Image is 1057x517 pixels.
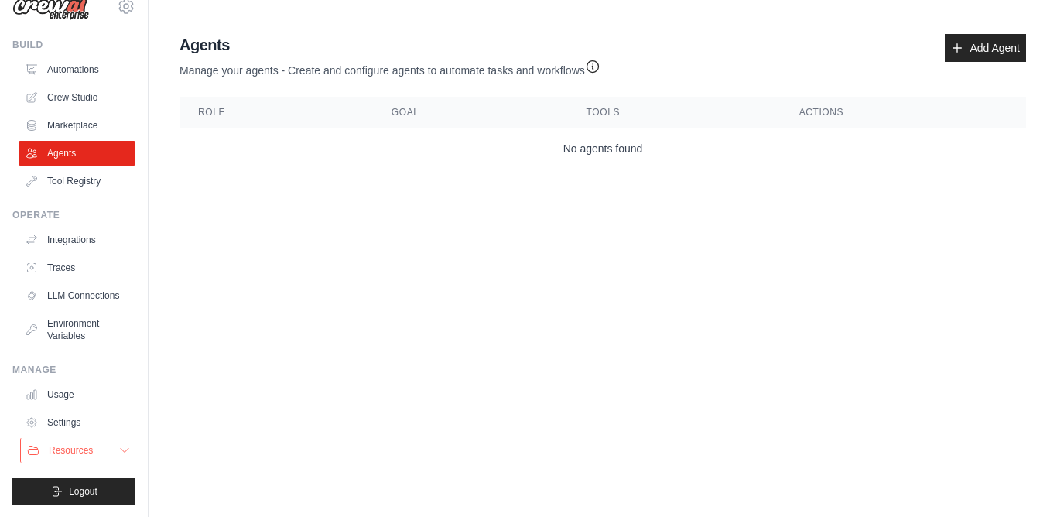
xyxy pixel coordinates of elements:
[20,438,137,463] button: Resources
[12,478,135,505] button: Logout
[19,283,135,308] a: LLM Connections
[12,39,135,51] div: Build
[19,57,135,82] a: Automations
[19,169,135,193] a: Tool Registry
[49,444,93,457] span: Resources
[180,34,600,56] h2: Agents
[12,209,135,221] div: Operate
[19,410,135,435] a: Settings
[19,311,135,348] a: Environment Variables
[19,228,135,252] a: Integrations
[180,56,600,78] p: Manage your agents - Create and configure agents to automate tasks and workflows
[180,128,1026,169] td: No agents found
[69,485,97,498] span: Logout
[373,97,568,128] th: Goal
[19,141,135,166] a: Agents
[568,97,781,128] th: Tools
[12,364,135,376] div: Manage
[19,113,135,138] a: Marketplace
[781,97,1026,128] th: Actions
[19,85,135,110] a: Crew Studio
[945,34,1026,62] a: Add Agent
[180,97,373,128] th: Role
[19,255,135,280] a: Traces
[19,382,135,407] a: Usage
